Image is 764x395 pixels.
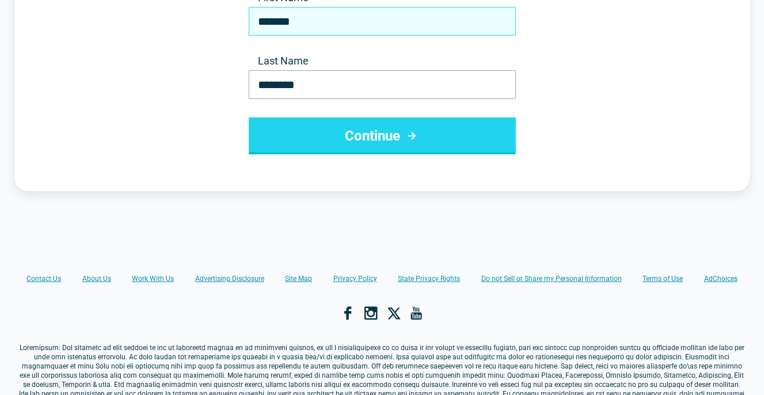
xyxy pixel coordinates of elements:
a: Work With Us [132,274,174,283]
a: About Us [82,274,111,283]
a: AdChoices [704,274,738,283]
label: Last Name [249,54,516,68]
button: Continue [249,117,516,154]
a: YouTube [410,306,424,320]
a: State Privacy Rights [398,274,460,283]
a: Facebook [341,306,355,320]
a: Site Map [285,274,312,283]
a: X [387,306,401,320]
a: Do not Sell or Share my Personal Information [481,274,622,283]
a: Privacy Policy [333,274,377,283]
a: Terms of Use [643,274,683,283]
a: Advertising Disclosure [195,274,264,283]
a: Instagram [364,306,378,320]
a: Contact Us [26,274,61,283]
